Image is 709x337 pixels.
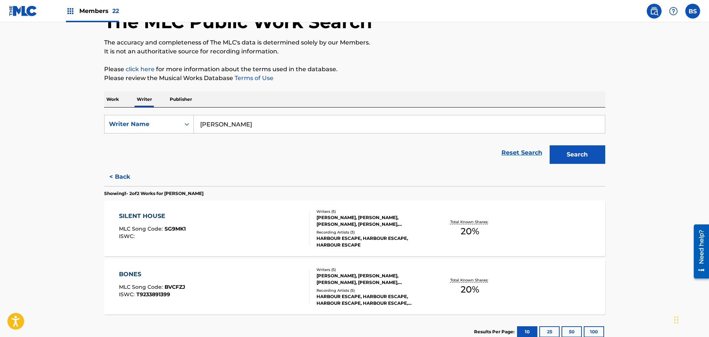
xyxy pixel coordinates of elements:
p: Publisher [168,92,194,107]
img: help [669,7,678,16]
div: Writers ( 5 ) [317,209,428,214]
span: BVCFZJ [165,284,185,290]
div: Recording Artists ( 5 ) [317,288,428,293]
a: SILENT HOUSEMLC Song Code:SG9MK1ISWC:Writers (5)[PERSON_NAME], [PERSON_NAME], [PERSON_NAME], [PER... [104,201,605,256]
div: HARBOUR ESCAPE, HARBOUR ESCAPE, HARBOUR ESCAPE, HARBOUR ESCAPE, HARBOUR ESCAPE [317,293,428,307]
div: Help [666,4,681,19]
span: ISWC : [119,233,136,239]
div: SILENT HOUSE [119,212,186,221]
span: 20 % [461,225,479,238]
p: Results Per Page: [474,328,516,335]
div: Writer Name [109,120,176,129]
p: The accuracy and completeness of The MLC's data is determined solely by our Members. [104,38,605,47]
a: Public Search [647,4,662,19]
iframe: Chat Widget [672,301,709,337]
div: [PERSON_NAME], [PERSON_NAME], [PERSON_NAME], [PERSON_NAME], [PERSON_NAME] [317,272,428,286]
p: Total Known Shares: [450,277,490,283]
button: Search [550,145,605,164]
a: Terms of Use [233,75,274,82]
div: Recording Artists ( 3 ) [317,229,428,235]
p: Work [104,92,121,107]
iframe: Resource Center [688,222,709,281]
div: [PERSON_NAME], [PERSON_NAME], [PERSON_NAME], [PERSON_NAME], [PERSON_NAME] [317,214,428,228]
span: 20 % [461,283,479,296]
img: Top Rightsholders [66,7,75,16]
img: search [650,7,659,16]
p: Please for more information about the terms used in the database. [104,65,605,74]
img: MLC Logo [9,6,37,16]
span: 22 [112,7,119,14]
div: User Menu [685,4,700,19]
span: ISWC : [119,291,136,298]
button: < Back [104,168,149,186]
span: MLC Song Code : [119,225,165,232]
span: T9233891399 [136,291,170,298]
p: Please review the Musical Works Database [104,74,605,83]
span: Members [79,7,119,15]
div: Drag [674,309,679,331]
span: MLC Song Code : [119,284,165,290]
p: Writer [135,92,154,107]
p: Showing 1 - 2 of 2 Works for [PERSON_NAME] [104,190,203,197]
p: It is not an authoritative source for recording information. [104,47,605,56]
a: BONESMLC Song Code:BVCFZJISWC:T9233891399Writers (5)[PERSON_NAME], [PERSON_NAME], [PERSON_NAME], ... [104,259,605,314]
a: click here [126,66,155,73]
span: SG9MK1 [165,225,186,232]
div: HARBOUR ESCAPE, HARBOUR ESCAPE, HARBOUR ESCAPE [317,235,428,248]
form: Search Form [104,115,605,168]
div: Writers ( 5 ) [317,267,428,272]
a: Reset Search [498,145,546,161]
p: Total Known Shares: [450,219,490,225]
div: BONES [119,270,185,279]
